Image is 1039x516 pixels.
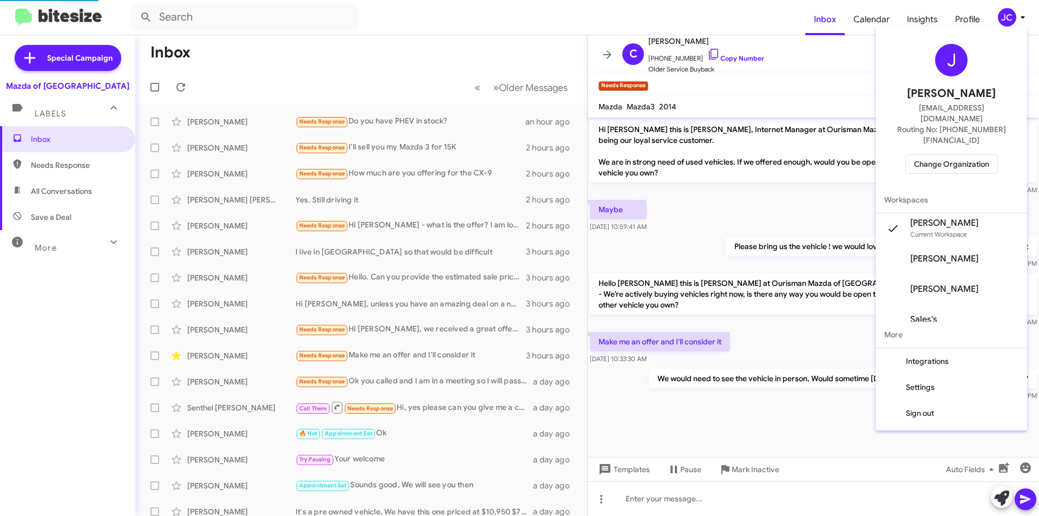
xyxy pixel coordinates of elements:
span: Change Organization [914,155,989,173]
span: Workspaces [876,187,1027,213]
span: [PERSON_NAME] [910,218,978,228]
span: Routing No: [PHONE_NUMBER][FINANCIAL_ID] [889,124,1014,146]
span: Current Workspace [910,230,967,238]
button: Integrations [876,348,1027,374]
span: [PERSON_NAME] [910,253,978,264]
span: [EMAIL_ADDRESS][DOMAIN_NAME] [889,102,1014,124]
div: J [935,44,968,76]
span: [PERSON_NAME] [910,284,978,295]
button: Change Organization [905,154,998,174]
span: More [876,322,1027,348]
button: Sign out [876,400,1027,426]
span: Sales's [910,314,937,325]
span: [PERSON_NAME] [907,85,996,102]
button: Settings [876,374,1027,400]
